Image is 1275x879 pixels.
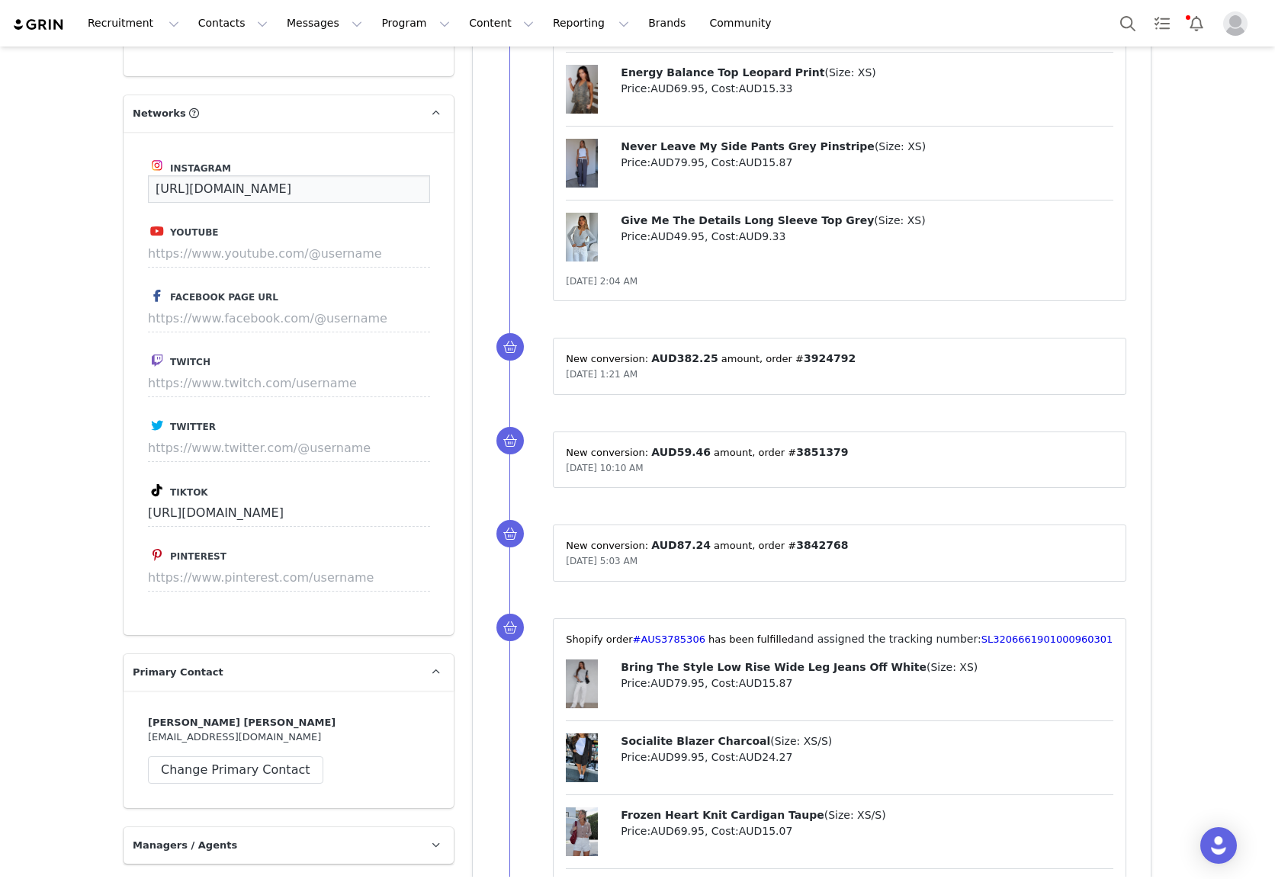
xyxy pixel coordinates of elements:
[650,751,705,763] span: AUD99.95
[1200,827,1237,864] div: Open Intercom Messenger
[170,163,231,174] span: Instagram
[621,675,1113,691] p: Price: , Cost:
[148,756,323,784] button: Change Primary Contact
[651,446,711,458] span: AUD59.46
[372,6,459,40] button: Program
[621,65,1113,81] p: ( )
[621,214,874,226] span: Give Me The Details Long Sleeve Top Grey
[148,717,336,728] strong: [PERSON_NAME] [PERSON_NAME]
[739,82,793,95] span: AUD15.33
[133,665,223,680] span: Primary Contact
[170,487,208,498] span: Tiktok
[775,735,828,747] span: Size: XS/S
[460,6,543,40] button: Content
[621,81,1113,97] p: Price: , Cost:
[621,749,1113,765] p: Price: , Cost:
[148,305,430,332] input: https://www.facebook.com/@username
[796,446,848,458] span: 3851379
[632,634,705,645] a: #AUS3785306
[650,82,705,95] span: AUD69.95
[12,18,66,32] img: grin logo
[650,230,705,242] span: AUD49.95
[148,564,430,592] input: https://www.pinterest.com/username
[170,357,210,367] span: Twitch
[621,659,1113,675] p: ( )
[133,838,237,853] span: Managers / Agents
[621,809,824,821] span: Frozen Heart Knit Cardigan Taupe
[621,139,1113,155] p: ( )
[621,735,770,747] span: Socialite Blazer Charcoal
[621,807,1113,823] p: ( )
[621,213,1113,229] p: ( )
[639,6,699,40] a: Brands
[621,661,927,673] span: Bring The Style Low Rise Wide Leg Jeans Off White
[981,634,1113,645] a: SL3206661901000960301
[79,6,188,40] button: Recruitment
[794,633,981,645] span: and assigned the tracking ⁨number⁩:
[278,6,371,40] button: Messages
[650,825,705,837] span: AUD69.95
[566,463,643,473] span: [DATE] 10:10 AM
[650,677,705,689] span: AUD79.95
[170,551,226,562] span: Pinterest
[12,12,626,29] body: Rich Text Area. Press ALT-0 for help.
[170,422,216,432] span: Twitter
[1180,6,1213,40] button: Notifications
[566,556,637,566] span: [DATE] 5:03 AM
[621,140,875,152] span: Never Leave My Side Pants Grey Pinstripe
[566,351,1113,367] p: New conversion: ⁨ ⁩ amount⁨⁩⁨, order #⁨ ⁩⁩
[828,809,882,821] span: Size: XS/S
[544,6,638,40] button: Reporting
[739,230,786,242] span: AUD9.33
[148,435,430,462] input: https://www.twitter.com/@username
[170,292,278,303] span: Facebook Page URL
[148,715,429,784] div: [EMAIL_ADDRESS][DOMAIN_NAME]
[739,751,793,763] span: AUD24.27
[796,539,848,551] span: 3842768
[739,156,793,168] span: AUD15.87
[189,6,277,40] button: Contacts
[148,175,430,203] input: https://www.instagram.com/username
[739,677,793,689] span: AUD15.87
[621,155,1113,171] p: Price: , Cost:
[829,66,872,79] span: Size: XS
[566,634,794,645] span: ⁨Shopify⁩ order⁨ ⁩ has been fulfilled
[878,214,921,226] span: Size: XS
[1111,6,1145,40] button: Search
[1145,6,1179,40] a: Tasks
[148,370,430,397] input: https://www.twitch.com/username
[566,537,1113,553] p: New conversion: ⁨ ⁩ amount⁨⁩⁨, order #⁨ ⁩⁩
[651,352,718,364] span: AUD382.25
[930,661,973,673] span: Size: XS
[1214,11,1263,36] button: Profile
[133,106,186,121] span: Networks
[621,823,1113,839] p: Price: , Cost:
[148,240,430,268] input: https://www.youtube.com/@username
[566,369,637,380] span: [DATE] 1:21 AM
[650,156,705,168] span: AUD79.95
[739,825,793,837] span: AUD15.07
[621,229,1113,245] p: Price: , Cost:
[566,444,1113,460] p: New conversion: ⁨ ⁩ amount⁨⁩⁨, order #⁨ ⁩⁩
[566,276,637,287] span: [DATE] 2:04 AM
[878,140,921,152] span: Size: XS
[170,227,218,238] span: Youtube
[621,733,1113,749] p: ( )
[151,159,163,172] img: instagram.svg
[701,6,788,40] a: Community
[804,352,856,364] span: 3924792
[651,539,711,551] span: AUD87.24
[148,499,430,527] input: https://www.tiktok.com/@username
[621,66,824,79] span: Energy Balance Top Leopard Print
[1223,11,1248,36] img: placeholder-profile.jpg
